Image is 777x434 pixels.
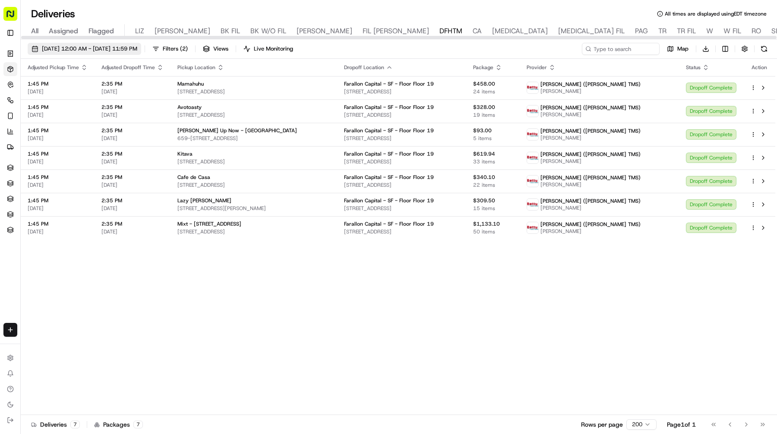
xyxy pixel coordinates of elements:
span: 15 items [473,205,513,212]
span: Filters [163,45,188,53]
img: 1724597045416-56b7ee45-8013-43a0-a6f9-03cb97ddad50 [18,83,34,98]
span: [PERSON_NAME] [540,134,641,141]
span: [PERSON_NAME] ([PERSON_NAME] TMS) [540,104,641,111]
span: Kitava [177,150,193,157]
button: Start new chat [147,85,157,96]
span: Package [473,64,493,71]
span: Farallon Capital - SF - Floor Floor 19 [344,104,434,111]
img: betty.jpg [527,199,538,210]
span: [PERSON_NAME] ([PERSON_NAME] TMS) [540,198,641,204]
img: betty.jpg [527,129,538,140]
img: betty.jpg [527,105,538,117]
span: Farallon Capital - SF - Floor Floor 19 [344,80,434,87]
h1: Deliveries [31,7,75,21]
img: 1736555255976-a54dd68f-1ca7-489b-9aae-adbdc363a1c4 [17,134,24,141]
span: $1,133.10 [473,220,513,227]
span: 2:35 PM [101,174,164,181]
span: 22 items [473,182,513,188]
span: [DATE] [28,135,88,142]
input: Type to search [582,43,660,55]
div: Start new chat [39,83,142,91]
button: Live Monitoring [240,43,297,55]
span: Farallon Capital - SF - Floor Floor 19 [344,197,434,204]
span: [PERSON_NAME] [540,204,641,211]
span: [STREET_ADDRESS] [344,135,459,142]
span: 2:35 PM [101,197,164,204]
span: $619.94 [473,150,513,157]
span: [STREET_ADDRESS] [344,228,459,235]
img: betty.jpg [527,82,538,93]
span: $328.00 [473,104,513,111]
span: [PERSON_NAME] ([PERSON_NAME] TMS) [540,221,641,228]
span: [DATE] [28,112,88,118]
span: [DATE] [28,182,88,188]
span: BK W/O FIL [250,26,286,36]
span: Assigned [49,26,78,36]
div: Action [750,64,768,71]
p: Welcome 👋 [9,35,157,48]
span: [DATE] [28,205,88,212]
span: All [31,26,38,36]
span: [STREET_ADDRESS] [344,112,459,118]
button: [DATE] 12:00 AM - [DATE] 11:59 PM [28,43,141,55]
button: Refresh [758,43,770,55]
span: Provider [527,64,547,71]
span: [DATE] 12:00 AM - [DATE] 11:59 PM [42,45,137,53]
span: [DATE] [101,88,164,95]
span: W FIL [723,26,741,36]
span: CA [473,26,482,36]
span: 19 items [473,112,513,118]
div: Page 1 of 1 [667,420,696,429]
span: [PERSON_NAME] ([PERSON_NAME] TMS) [540,81,641,88]
span: [DATE] [78,134,95,141]
span: 2:35 PM [101,150,164,157]
span: 2:35 PM [101,104,164,111]
span: 659-[STREET_ADDRESS] [177,135,330,142]
span: Mamahuhu [177,80,204,87]
span: Flagged [88,26,114,36]
span: 5 items [473,135,513,142]
span: 1:45 PM [28,80,88,87]
span: 1:45 PM [28,220,88,227]
span: PAG [635,26,648,36]
span: Klarizel Pensader [27,134,71,141]
span: Knowledge Base [17,170,66,179]
span: [STREET_ADDRESS] [344,205,459,212]
span: Cafe de Casa [177,174,210,181]
div: 📗 [9,171,16,178]
span: • [73,134,76,141]
span: BK FIL [221,26,240,36]
span: Farallon Capital - SF - Floor Floor 19 [344,174,434,181]
span: Views [213,45,228,53]
span: 33 items [473,158,513,165]
span: [DATE] [28,158,88,165]
span: 1:45 PM [28,197,88,204]
span: [PERSON_NAME] [297,26,352,36]
span: [DATE] [101,228,164,235]
img: Nash [9,9,26,26]
img: Klarizel Pensader [9,126,22,140]
span: W [706,26,713,36]
span: FIL [PERSON_NAME] [363,26,429,36]
div: We're available if you need us! [39,91,119,98]
span: Lazy [PERSON_NAME] [177,197,231,204]
span: [STREET_ADDRESS] [177,158,330,165]
span: 50 items [473,228,513,235]
span: TR [658,26,666,36]
span: [DATE] [28,88,88,95]
span: [PERSON_NAME] Up Now - [GEOGRAPHIC_DATA] [177,127,297,134]
button: Views [199,43,232,55]
span: Farallon Capital - SF - Floor Floor 19 [344,127,434,134]
span: 1:45 PM [28,127,88,134]
div: Packages [94,420,143,429]
span: [PERSON_NAME] ([PERSON_NAME] TMS) [540,151,641,158]
div: Deliveries [31,420,80,429]
a: Powered byPylon [61,191,104,198]
span: [MEDICAL_DATA] FIL [558,26,625,36]
span: [DATE] [101,112,164,118]
span: Farallon Capital - SF - Floor Floor 19 [344,150,434,157]
span: Mixt - [STREET_ADDRESS] [177,220,241,227]
span: DFHTM [439,26,462,36]
span: [STREET_ADDRESS] [177,228,330,235]
span: [PERSON_NAME] [540,181,641,188]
